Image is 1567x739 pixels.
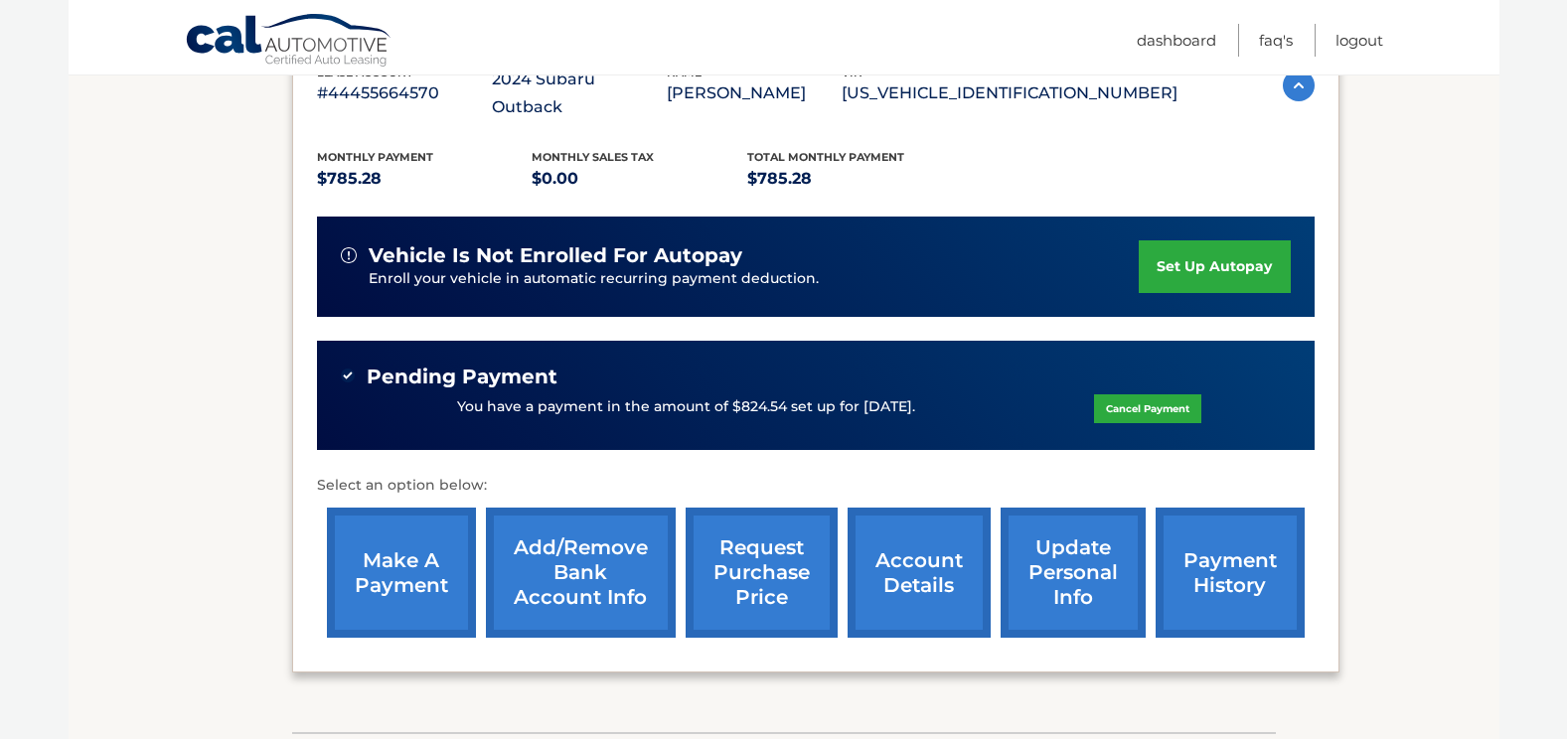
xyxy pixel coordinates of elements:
[686,508,838,638] a: request purchase price
[341,247,357,263] img: alert-white.svg
[1335,24,1383,57] a: Logout
[317,165,533,193] p: $785.28
[317,474,1315,498] p: Select an option below:
[1259,24,1293,57] a: FAQ's
[492,66,667,121] p: 2024 Subaru Outback
[317,150,433,164] span: Monthly Payment
[457,396,915,418] p: You have a payment in the amount of $824.54 set up for [DATE].
[369,268,1140,290] p: Enroll your vehicle in automatic recurring payment deduction.
[842,79,1177,107] p: [US_VEHICLE_IDENTIFICATION_NUMBER]
[532,150,654,164] span: Monthly sales Tax
[848,508,991,638] a: account details
[185,13,393,71] a: Cal Automotive
[341,369,355,382] img: check-green.svg
[369,243,742,268] span: vehicle is not enrolled for autopay
[1137,24,1216,57] a: Dashboard
[367,365,557,389] span: Pending Payment
[327,508,476,638] a: make a payment
[747,165,963,193] p: $785.28
[317,79,492,107] p: #44455664570
[1156,508,1305,638] a: payment history
[1001,508,1146,638] a: update personal info
[532,165,747,193] p: $0.00
[1094,394,1201,423] a: Cancel Payment
[1139,240,1290,293] a: set up autopay
[486,508,676,638] a: Add/Remove bank account info
[667,79,842,107] p: [PERSON_NAME]
[1283,70,1315,101] img: accordion-active.svg
[747,150,904,164] span: Total Monthly Payment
